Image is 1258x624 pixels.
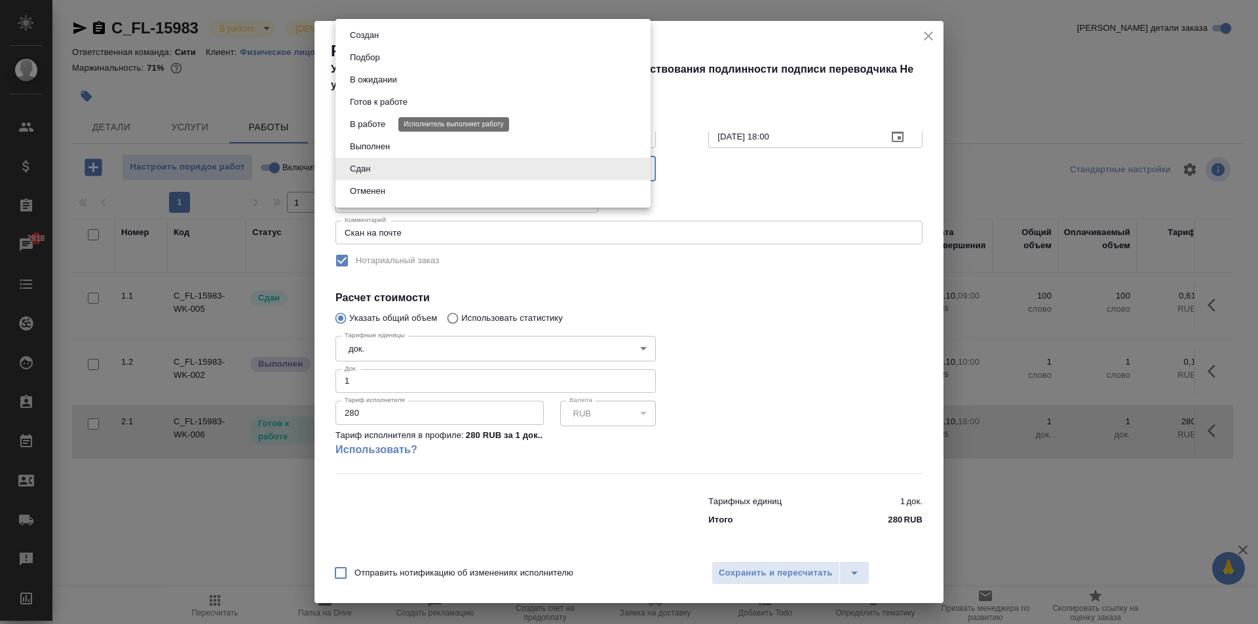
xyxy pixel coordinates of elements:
button: Сдан [346,162,374,176]
button: В работе [346,117,389,132]
button: Готов к работе [346,95,411,109]
button: В ожидании [346,73,401,87]
button: Подбор [346,50,384,65]
button: Выполнен [346,139,394,154]
button: Создан [346,28,383,43]
button: Отменен [346,184,389,198]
